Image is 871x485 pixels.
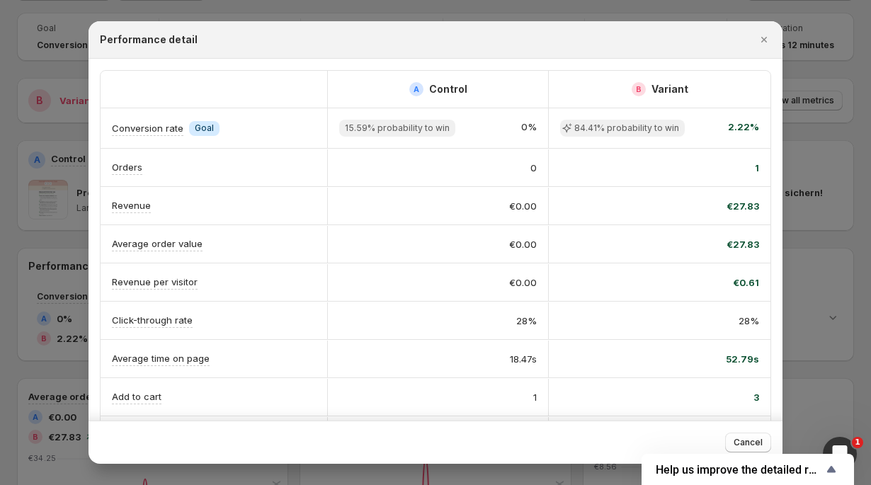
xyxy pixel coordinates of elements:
[112,236,203,251] p: Average order value
[345,122,450,134] span: 15.59% probability to win
[112,313,193,327] p: Click-through rate
[734,437,763,448] span: Cancel
[195,122,214,134] span: Goal
[112,351,210,365] p: Average time on page
[733,275,759,290] span: €0.61
[726,352,759,366] span: 52.79s
[656,461,840,478] button: Show survey - Help us improve the detailed report for A/B campaigns
[823,437,857,471] iframe: Intercom live chat
[530,161,537,175] span: 0
[636,85,642,93] h2: B
[429,82,467,96] h2: Control
[739,314,759,328] span: 28%
[753,390,759,404] span: 3
[509,237,537,251] span: €0.00
[727,199,759,213] span: €27.83
[728,120,759,137] span: 2.22%
[852,437,863,448] span: 1
[112,160,142,174] p: Orders
[755,161,759,175] span: 1
[516,314,537,328] span: 28%
[754,30,774,50] button: Close
[112,275,198,289] p: Revenue per visitor
[509,199,537,213] span: €0.00
[727,237,759,251] span: €27.83
[725,433,771,452] button: Cancel
[509,275,537,290] span: €0.00
[100,33,198,47] h2: Performance detail
[414,85,419,93] h2: A
[521,120,537,137] span: 0%
[112,389,161,404] p: Add to cart
[651,82,688,96] h2: Variant
[112,121,183,135] p: Conversion rate
[574,122,679,134] span: 84.41% probability to win
[533,390,537,404] span: 1
[656,463,823,477] span: Help us improve the detailed report for A/B campaigns
[112,198,151,212] p: Revenue
[510,352,537,366] span: 18.47s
